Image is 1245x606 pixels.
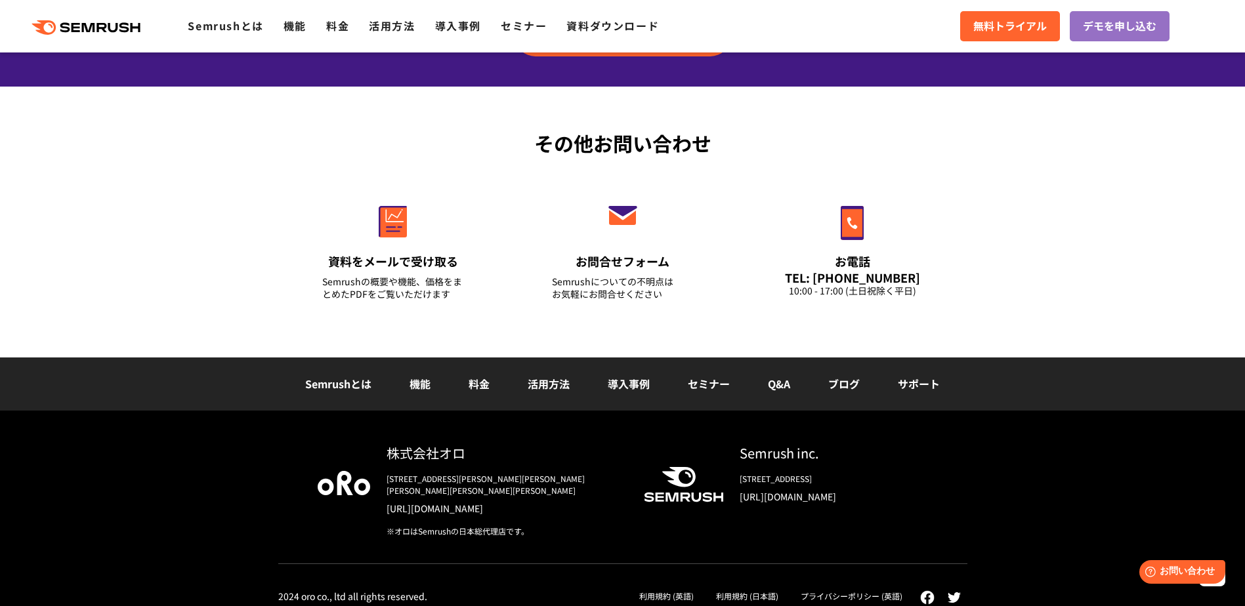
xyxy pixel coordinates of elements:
img: facebook [920,590,935,605]
div: Semrush inc. [740,443,928,462]
span: 無料トライアル [973,18,1047,35]
a: 無料トライアル [960,11,1060,41]
a: セミナー [688,376,730,392]
a: 利用規約 (英語) [639,590,694,601]
span: デモを申し込む [1083,18,1156,35]
div: 資料をメールで受け取る [322,253,464,270]
img: oro company [318,471,370,495]
a: デモを申し込む [1070,11,1170,41]
div: 10:00 - 17:00 (土日祝除く平日) [782,285,923,297]
a: お問合せフォーム Semrushについての不明点はお気軽にお問合せください [524,178,721,317]
a: 導入事例 [435,18,481,33]
div: お電話 [782,253,923,270]
a: プライバシーポリシー (英語) [801,590,902,601]
a: 機能 [410,376,431,392]
div: ※オロはSemrushの日本総代理店です。 [387,525,623,537]
a: 機能 [284,18,306,33]
a: 活用方法 [369,18,415,33]
a: セミナー [501,18,547,33]
a: [URL][DOMAIN_NAME] [387,502,623,515]
a: Semrushとは [188,18,263,33]
a: [URL][DOMAIN_NAME] [740,490,928,503]
a: 料金 [469,376,490,392]
div: Semrushの概要や機能、価格をまとめたPDFをご覧いただけます [322,275,464,300]
a: 活用方法 [528,376,570,392]
a: 料金 [326,18,349,33]
a: Q&A [768,376,790,392]
iframe: Help widget launcher [1128,555,1231,592]
div: 2024 oro co., ltd all rights reserved. [278,590,427,602]
a: 利用規約 (日本語) [716,590,778,601]
div: お問合せフォーム [552,253,694,270]
a: Semrushとは [305,376,371,392]
a: ブログ [828,376,860,392]
div: Semrushについての不明点は お気軽にお問合せください [552,275,694,300]
div: 株式会社オロ [387,443,623,462]
a: 資料ダウンロード [566,18,659,33]
a: サポート [898,376,940,392]
div: [STREET_ADDRESS][PERSON_NAME][PERSON_NAME][PERSON_NAME][PERSON_NAME][PERSON_NAME] [387,473,623,496]
img: twitter [948,592,961,603]
div: TEL: [PHONE_NUMBER] [782,270,923,285]
div: その他お問い合わせ [278,129,967,158]
a: 導入事例 [608,376,650,392]
div: [STREET_ADDRESS] [740,473,928,485]
a: 資料をメールで受け取る Semrushの概要や機能、価格をまとめたPDFをご覧いただけます [295,178,492,317]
